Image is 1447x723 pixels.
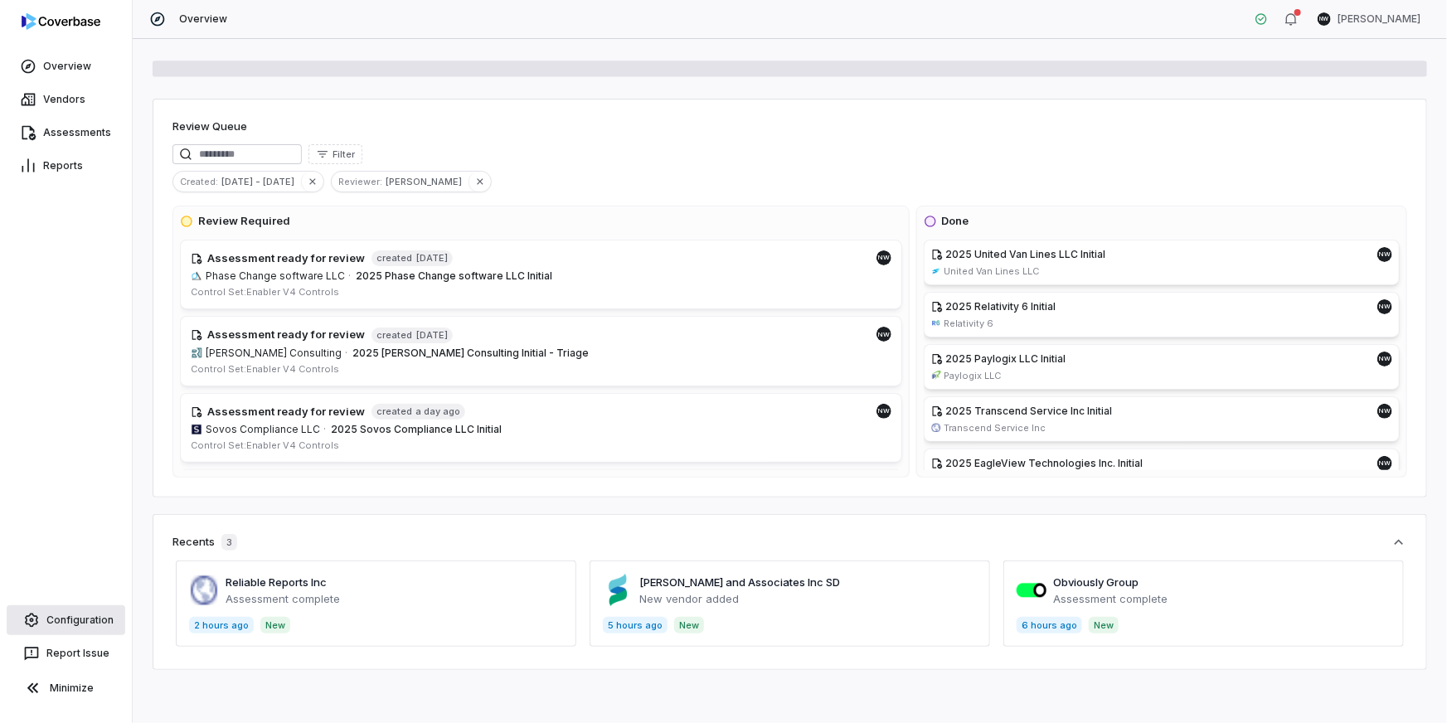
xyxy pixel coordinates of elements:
span: Transcend Service Inc [944,422,1046,434]
h4: Assessment ready for review [207,404,365,420]
span: 2025 Sovos Compliance LLC Initial [331,423,502,435]
span: [DATE] [415,329,448,342]
span: NW [1377,352,1392,366]
span: 3 [221,534,237,551]
span: 2025 EagleView Technologies Inc. Initial [946,457,1144,469]
a: NWAssessment ready for reviewcreated[DATE]phasechange.aiPhase Change software LLC·2025 Phase Chan... [180,240,902,310]
a: Obviously Group [1053,575,1139,589]
a: [PERSON_NAME] and Associates Inc SD [639,575,840,589]
a: Reliable Reports Inc [226,575,327,589]
span: · [348,269,351,283]
a: Assessments [3,118,129,148]
a: Overview [3,51,129,81]
div: Recents [172,534,237,551]
span: NW [1377,404,1392,419]
a: NWAssessment ready for reviewcreateda day agosovos.comSovos Compliance LLC·2025 Sovos Compliance ... [180,393,902,463]
a: Configuration [7,605,125,635]
span: [PERSON_NAME] [1338,12,1420,26]
a: 2025 Transcend Service Inc InitialNWtranscendservice.comTranscend Service Inc [924,396,1400,442]
button: Recents3 [172,534,1407,551]
span: NW [876,250,891,265]
span: NW [1318,12,1331,26]
span: 2025 Relativity 6 Initial [946,300,1056,313]
span: Reviewer : [332,174,386,189]
span: · [323,423,326,436]
span: Sovos Compliance LLC [206,423,320,436]
span: Filter [333,148,355,161]
h3: Done [942,213,969,230]
span: NW [1377,299,1392,314]
h4: Assessment ready for review [207,327,365,343]
span: 2025 Paylogix LLC Initial [946,352,1066,365]
h1: Review Queue [172,119,247,135]
span: Phase Change software LLC [206,269,345,283]
h3: Review Required [198,213,290,230]
span: 2025 Transcend Service Inc Initial [946,405,1113,417]
span: created [376,252,412,264]
span: created [376,329,412,342]
span: 2025 United Van Lines LLC Initial [946,248,1106,260]
button: Minimize [7,672,125,705]
span: NW [1377,247,1392,262]
span: Control Set: Enabler V4 Controls [191,439,339,451]
button: NW[PERSON_NAME] [1308,7,1430,32]
span: [DATE] [415,252,448,264]
span: United Van Lines LLC [944,265,1040,278]
span: · [345,347,347,360]
span: 2025 Phase Change software LLC Initial [356,269,552,282]
a: NWAssessment ready for reviewcreated[DATE]rimkus.com[PERSON_NAME] Consulting·2025 [PERSON_NAME] C... [180,316,902,386]
span: NW [876,404,891,419]
a: Reports [3,151,129,181]
span: Control Set: Enabler V4 Controls [191,286,339,298]
span: NW [1377,456,1392,471]
img: logo-D7KZi-bG.svg [22,13,100,30]
a: 2025 Paylogix LLC InitialNWpaylogix.comPaylogix LLC [924,344,1400,390]
span: [DATE] - [DATE] [221,174,301,189]
a: 2025 EagleView Technologies Inc. InitialNWeagleview.comEagleView Technologies Inc. [924,449,1400,494]
span: created [376,405,412,418]
span: Overview [179,12,227,26]
span: 2025 [PERSON_NAME] Consulting Initial - Triage [352,347,589,359]
a: 2025 United Van Lines LLC InitialNWunitedvanlines.comUnited Van Lines LLC [924,240,1400,285]
span: Created : [173,174,221,189]
span: Relativity 6 [944,318,994,330]
button: Report Issue [7,638,125,668]
a: 2025 Relativity 6 InitialNWrelativity6.comRelativity 6 [924,292,1400,337]
span: a day ago [415,405,460,418]
a: Vendors [3,85,129,114]
span: NW [876,327,891,342]
span: Control Set: Enabler V4 Controls [191,363,339,375]
button: Filter [308,144,362,164]
span: [PERSON_NAME] Consulting [206,347,342,360]
span: [PERSON_NAME] [386,174,469,189]
span: Paylogix LLC [944,370,1002,382]
h4: Assessment ready for review [207,250,365,267]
